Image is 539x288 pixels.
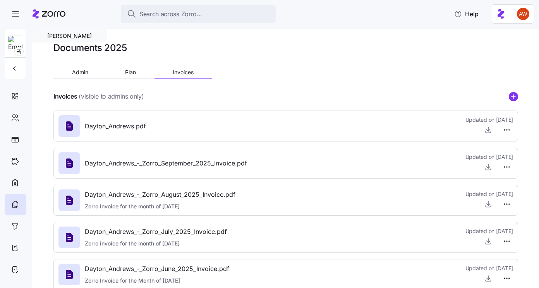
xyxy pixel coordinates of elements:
span: Updated on [DATE] [465,153,513,161]
span: Zorro Invoice for the Month of [DATE] [85,277,229,285]
img: Employer logo [8,36,23,51]
span: Invoices [173,70,194,75]
button: Search across Zorro... [121,5,276,23]
div: [PERSON_NAME] [32,29,107,43]
span: Dayton_Andrews.pdf [85,121,146,131]
span: Updated on [DATE] [465,190,513,198]
span: Dayton_Andrews_-_Zorro_July_2025_Invoice.pdf [85,227,227,237]
span: Zorro invoice for the month of [DATE] [85,203,235,210]
span: Updated on [DATE] [465,227,513,235]
span: Dayton_Andrews_-_Zorro_September_2025_Invoice.pdf [85,158,247,168]
span: Plan [125,70,136,75]
span: Admin [72,70,88,75]
svg: add icon [509,92,518,101]
span: Help [454,9,479,19]
span: Dayton_Andrews_-_Zorro_June_2025_Invoice.pdf [85,264,229,274]
span: Search across Zorro... [139,9,202,19]
h1: Documents 2025 [53,42,127,54]
span: Updated on [DATE] [465,116,513,124]
span: Zorro invoice for the month of [DATE] [85,240,227,247]
span: Dayton_Andrews_-_Zorro_August_2025_Invoice.pdf [85,190,235,199]
span: (visible to admins only) [79,92,144,101]
img: 3c671664b44671044fa8929adf5007c6 [517,8,529,20]
h4: Invoices [53,92,77,101]
button: Help [448,6,485,22]
span: Updated on [DATE] [465,264,513,272]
